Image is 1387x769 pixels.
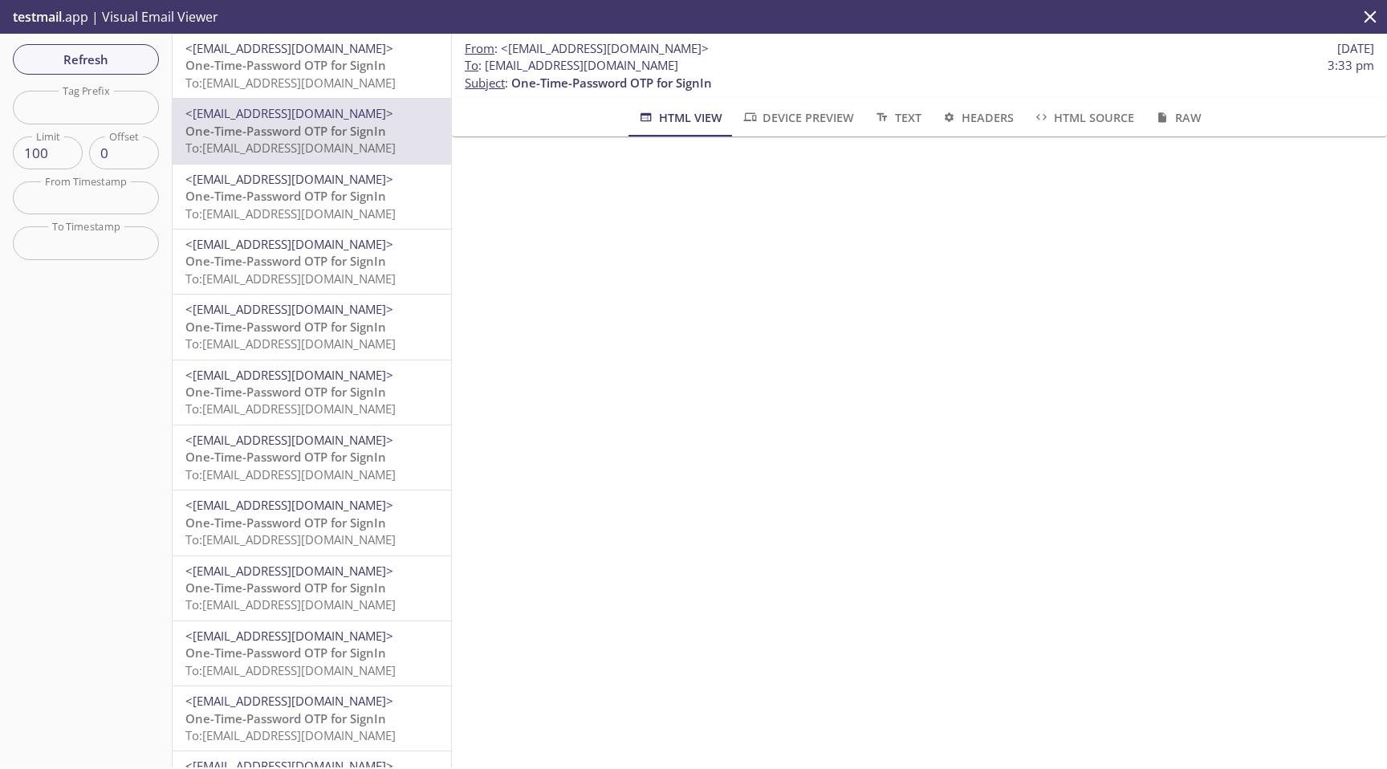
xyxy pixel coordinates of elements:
span: To: [EMAIL_ADDRESS][DOMAIN_NAME] [185,727,396,743]
span: <[EMAIL_ADDRESS][DOMAIN_NAME]> [185,171,393,187]
span: <[EMAIL_ADDRESS][DOMAIN_NAME]> [185,301,393,317]
span: To: [EMAIL_ADDRESS][DOMAIN_NAME] [185,140,396,156]
span: : [465,40,709,57]
span: To [465,57,478,73]
span: One-Time-Password OTP for SignIn [185,449,386,465]
span: One-Time-Password OTP for SignIn [185,123,386,139]
button: Refresh [13,44,159,75]
span: <[EMAIL_ADDRESS][DOMAIN_NAME]> [185,628,393,644]
span: HTML View [637,108,722,128]
span: Raw [1153,108,1201,128]
span: <[EMAIL_ADDRESS][DOMAIN_NAME]> [185,563,393,579]
div: <[EMAIL_ADDRESS][DOMAIN_NAME]>One-Time-Password OTP for SignInTo:[EMAIL_ADDRESS][DOMAIN_NAME] [173,621,451,686]
span: <[EMAIL_ADDRESS][DOMAIN_NAME]> [501,40,709,56]
div: <[EMAIL_ADDRESS][DOMAIN_NAME]>One-Time-Password OTP for SignInTo:[EMAIL_ADDRESS][DOMAIN_NAME] [173,686,451,751]
span: : [EMAIL_ADDRESS][DOMAIN_NAME] [465,57,678,74]
span: testmail [13,8,62,26]
span: From [465,40,494,56]
div: <[EMAIL_ADDRESS][DOMAIN_NAME]>One-Time-Password OTP for SignInTo:[EMAIL_ADDRESS][DOMAIN_NAME] [173,295,451,359]
span: To: [EMAIL_ADDRESS][DOMAIN_NAME] [185,531,396,547]
span: Text [873,108,921,128]
span: One-Time-Password OTP for SignIn [185,515,386,531]
span: One-Time-Password OTP for SignIn [511,75,712,91]
span: One-Time-Password OTP for SignIn [185,319,386,335]
span: Refresh [26,49,146,70]
span: <[EMAIL_ADDRESS][DOMAIN_NAME]> [185,367,393,383]
span: <[EMAIL_ADDRESS][DOMAIN_NAME]> [185,40,393,56]
span: One-Time-Password OTP for SignIn [185,384,386,400]
div: <[EMAIL_ADDRESS][DOMAIN_NAME]>One-Time-Password OTP for SignInTo:[EMAIL_ADDRESS][DOMAIN_NAME] [173,34,451,98]
span: <[EMAIL_ADDRESS][DOMAIN_NAME]> [185,236,393,252]
span: <[EMAIL_ADDRESS][DOMAIN_NAME]> [185,693,393,709]
span: Device Preview [742,108,854,128]
span: One-Time-Password OTP for SignIn [185,188,386,204]
span: <[EMAIL_ADDRESS][DOMAIN_NAME]> [185,432,393,448]
p: : [465,57,1374,92]
span: To: [EMAIL_ADDRESS][DOMAIN_NAME] [185,401,396,417]
span: To: [EMAIL_ADDRESS][DOMAIN_NAME] [185,336,396,352]
span: To: [EMAIL_ADDRESS][DOMAIN_NAME] [185,662,396,678]
span: To: [EMAIL_ADDRESS][DOMAIN_NAME] [185,596,396,612]
span: To: [EMAIL_ADDRESS][DOMAIN_NAME] [185,75,396,91]
span: <[EMAIL_ADDRESS][DOMAIN_NAME]> [185,497,393,513]
div: <[EMAIL_ADDRESS][DOMAIN_NAME]>One-Time-Password OTP for SignInTo:[EMAIL_ADDRESS][DOMAIN_NAME] [173,556,451,620]
span: <[EMAIL_ADDRESS][DOMAIN_NAME]> [185,105,393,121]
span: One-Time-Password OTP for SignIn [185,580,386,596]
div: <[EMAIL_ADDRESS][DOMAIN_NAME]>One-Time-Password OTP for SignInTo:[EMAIL_ADDRESS][DOMAIN_NAME] [173,425,451,490]
span: To: [EMAIL_ADDRESS][DOMAIN_NAME] [185,466,396,482]
span: Subject [465,75,505,91]
span: One-Time-Password OTP for SignIn [185,710,386,726]
div: <[EMAIL_ADDRESS][DOMAIN_NAME]>One-Time-Password OTP for SignInTo:[EMAIL_ADDRESS][DOMAIN_NAME] [173,490,451,555]
div: <[EMAIL_ADDRESS][DOMAIN_NAME]>One-Time-Password OTP for SignInTo:[EMAIL_ADDRESS][DOMAIN_NAME] [173,99,451,163]
span: HTML Source [1033,108,1134,128]
span: To: [EMAIL_ADDRESS][DOMAIN_NAME] [185,205,396,222]
span: One-Time-Password OTP for SignIn [185,253,386,269]
div: <[EMAIL_ADDRESS][DOMAIN_NAME]>One-Time-Password OTP for SignInTo:[EMAIL_ADDRESS][DOMAIN_NAME] [173,230,451,294]
span: [DATE] [1337,40,1374,57]
span: To: [EMAIL_ADDRESS][DOMAIN_NAME] [185,271,396,287]
span: One-Time-Password OTP for SignIn [185,645,386,661]
div: <[EMAIL_ADDRESS][DOMAIN_NAME]>One-Time-Password OTP for SignInTo:[EMAIL_ADDRESS][DOMAIN_NAME] [173,360,451,425]
span: 3:33 pm [1328,57,1374,74]
div: <[EMAIL_ADDRESS][DOMAIN_NAME]>One-Time-Password OTP for SignInTo:[EMAIL_ADDRESS][DOMAIN_NAME] [173,165,451,229]
span: One-Time-Password OTP for SignIn [185,57,386,73]
span: Headers [941,108,1014,128]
